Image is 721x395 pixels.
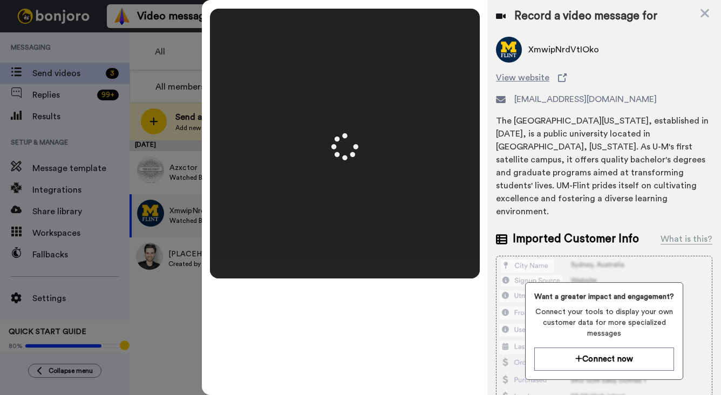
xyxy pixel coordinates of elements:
[514,93,657,106] span: [EMAIL_ADDRESS][DOMAIN_NAME]
[534,307,674,339] span: Connect your tools to display your own customer data for more specialized messages
[534,348,674,371] button: Connect now
[534,291,674,302] span: Want a greater impact and engagement?
[496,71,712,84] a: View website
[513,231,639,247] span: Imported Customer Info
[496,71,549,84] span: View website
[661,233,712,246] div: What is this?
[496,114,712,218] div: The [GEOGRAPHIC_DATA][US_STATE], established in [DATE], is a public university located in [GEOGRA...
